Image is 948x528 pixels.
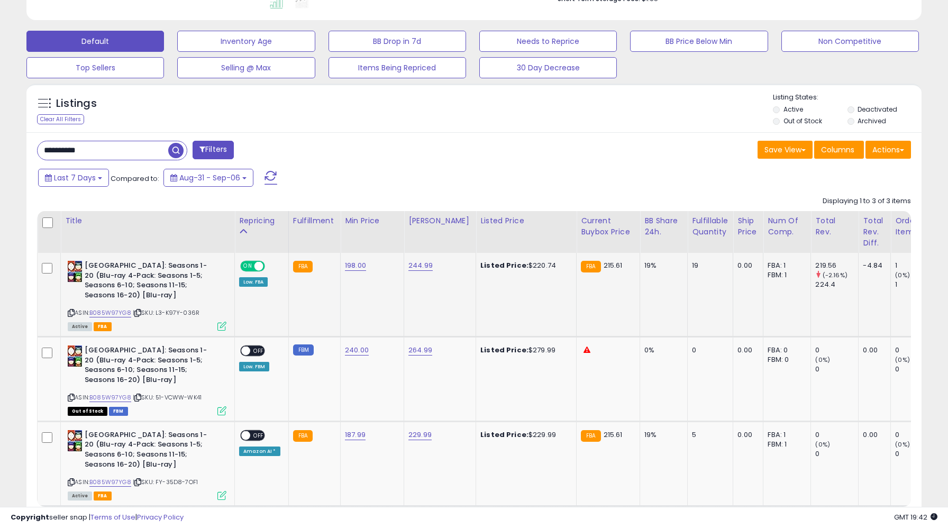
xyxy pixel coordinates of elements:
div: 0 [815,365,858,374]
button: Last 7 Days [38,169,109,187]
div: Low. FBM [239,362,269,371]
div: 19 [692,261,725,270]
span: All listings that are currently out of stock and unavailable for purchase on Amazon [68,407,107,416]
small: (0%) [895,440,910,449]
span: All listings currently available for purchase on Amazon [68,322,92,331]
span: 215.61 [604,260,623,270]
button: Columns [814,141,864,159]
a: 229.99 [408,430,432,440]
div: seller snap | | [11,513,184,523]
label: Active [783,105,803,114]
button: Top Sellers [26,57,164,78]
a: Terms of Use [90,512,135,522]
span: Columns [821,144,854,155]
div: FBM: 1 [768,440,803,449]
span: 215.61 [604,430,623,440]
span: Last 7 Days [54,172,96,183]
div: FBM: 1 [768,270,803,280]
span: | SKU: L3-K97Y-036R [133,308,199,317]
div: 0 [895,365,938,374]
div: 0.00 [863,430,882,440]
button: Aug-31 - Sep-06 [163,169,253,187]
div: 0.00 [737,261,755,270]
small: FBA [581,261,600,272]
div: Listed Price [480,215,572,226]
img: 51UW2s+MYRL._SL40_.jpg [68,261,82,282]
a: B085W97YG8 [89,393,131,402]
div: Title [65,215,230,226]
div: 19% [644,261,679,270]
span: | SKU: FY-35D8-7OF1 [133,478,198,486]
button: 30 Day Decrease [479,57,617,78]
div: Total Rev. Diff. [863,215,886,249]
div: Displaying 1 to 3 of 3 items [823,196,911,206]
div: 0 [692,345,725,355]
div: 0 [815,430,858,440]
button: Items Being Repriced [329,57,466,78]
div: Current Buybox Price [581,215,635,238]
button: Needs to Reprice [479,31,617,52]
div: 0 [895,430,938,440]
div: FBA: 1 [768,261,803,270]
small: FBM [293,344,314,356]
div: 224.4 [815,280,858,289]
div: Fulfillment [293,215,336,226]
a: 264.99 [408,345,432,356]
label: Deactivated [858,105,897,114]
label: Out of Stock [783,116,822,125]
div: 0% [644,345,679,355]
div: $279.99 [480,345,568,355]
div: BB Share 24h. [644,215,683,238]
div: 0 [815,345,858,355]
small: FBA [293,430,313,442]
button: Non Competitive [781,31,919,52]
span: 2025-09-14 19:42 GMT [894,512,937,522]
button: Selling @ Max [177,57,315,78]
span: FBA [94,322,112,331]
small: FBA [581,430,600,442]
a: 244.99 [408,260,433,271]
b: Listed Price: [480,345,528,355]
h5: Listings [56,96,97,111]
button: Actions [865,141,911,159]
a: Privacy Policy [137,512,184,522]
small: (0%) [815,440,830,449]
span: FBM [109,407,128,416]
div: [PERSON_NAME] [408,215,471,226]
div: Low. FBA [239,277,268,287]
span: OFF [250,431,267,440]
span: OFF [263,262,280,271]
span: ON [241,262,254,271]
small: (-2.16%) [823,271,847,279]
div: FBM: 0 [768,355,803,365]
span: Compared to: [111,174,159,184]
div: 19% [644,430,679,440]
small: FBA [293,261,313,272]
span: FBA [94,491,112,500]
span: All listings currently available for purchase on Amazon [68,491,92,500]
a: B085W97YG8 [89,478,131,487]
button: BB Price Below Min [630,31,768,52]
div: $220.74 [480,261,568,270]
div: 219.56 [815,261,858,270]
div: -4.84 [863,261,882,270]
div: Repricing [239,215,284,226]
button: BB Drop in 7d [329,31,466,52]
b: Listed Price: [480,260,528,270]
button: Default [26,31,164,52]
div: Fulfillable Quantity [692,215,728,238]
div: Amazon AI * [239,447,280,456]
div: Num of Comp. [768,215,806,238]
div: Clear All Filters [37,114,84,124]
b: [GEOGRAPHIC_DATA]: Seasons 1-20 (Blu-ray 4-Pack: Seasons 1-5; Seasons 6-10; Seasons 11-15; Season... [85,345,213,387]
div: Ordered Items [895,215,934,238]
div: 0.00 [737,345,755,355]
b: [GEOGRAPHIC_DATA]: Seasons 1-20 (Blu-ray 4-Pack: Seasons 1-5; Seasons 6-10; Seasons 11-15; Season... [85,430,213,472]
div: 1 [895,261,938,270]
div: 0 [815,449,858,459]
b: Listed Price: [480,430,528,440]
small: (0%) [815,356,830,364]
img: 51UW2s+MYRL._SL40_.jpg [68,430,82,451]
div: 5 [692,430,725,440]
div: 0 [895,345,938,355]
